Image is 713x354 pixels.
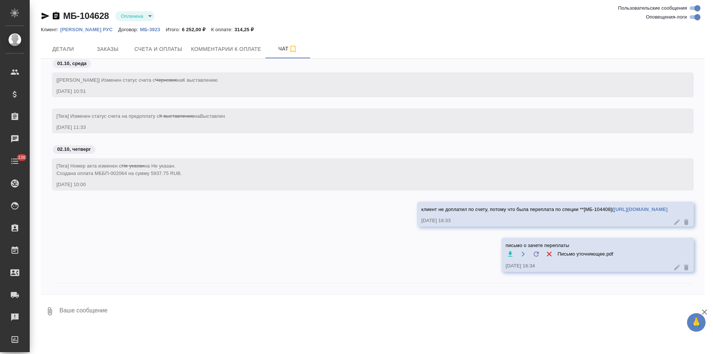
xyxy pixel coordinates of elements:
p: Договор: [118,27,140,32]
span: К выставлению [182,77,218,83]
span: Счета и оплаты [134,45,182,54]
a: [URL][DOMAIN_NAME] [614,207,668,212]
button: Открыть на драйве [519,249,528,259]
span: 130 [13,154,30,161]
div: [DATE] 16:33 [421,217,668,224]
p: 6 252,00 ₽ [182,27,211,32]
div: [DATE] 10:51 [56,88,668,95]
span: письмо о зачете переплаты [506,242,668,249]
p: [PERSON_NAME] РУС [60,27,118,32]
span: клиент не доплатил по счету, потому что была переплата по специи **[МБ-104408]( [421,207,668,212]
p: 02.10, четверг [57,146,91,153]
a: [PERSON_NAME] РУС [60,26,118,32]
svg: Подписаться [289,45,297,53]
span: [[PERSON_NAME]] Изменен статус счета с на [56,77,218,83]
button: Удалить файл [545,249,554,259]
button: 🙏 [687,313,706,332]
button: Оплачена [119,13,146,19]
span: Выставлен [200,113,225,119]
div: [DATE] 11:33 [56,124,668,131]
span: [Tera] Номер акта изменен с на Не указан. Создана оплата МББП-002064 на сумму 5937.75 RUB. [56,163,182,176]
span: Письмо уточняющее.pdf [558,250,613,258]
button: Скопировать ссылку для ЯМессенджера [41,12,50,20]
span: Детали [45,45,81,54]
span: Черновик [155,77,177,83]
button: Скачать [506,249,515,259]
p: МБ-3923 [140,27,166,32]
span: Чат [270,44,306,53]
button: Скопировать ссылку [52,12,61,20]
span: [Tera] Изменен статус счета на предоплату с на [56,113,225,119]
span: 🙏 [690,315,703,330]
label: Обновить файл [532,249,541,259]
a: МБ-104628 [63,11,109,21]
a: МБ-3923 [140,26,166,32]
span: Оповещения-логи [646,13,687,21]
div: [DATE] 16:34 [506,262,668,270]
p: К оплате: [211,27,234,32]
span: Заказы [90,45,126,54]
p: 314,25 ₽ [234,27,260,32]
span: Комментарии к оплате [191,45,261,54]
span: К выставлению [159,113,195,119]
p: Итого: [166,27,182,32]
div: [DATE] 10:00 [56,181,668,188]
p: 01.10, среда [57,60,87,67]
span: Не указан [121,163,144,169]
a: 130 [2,152,28,170]
p: Клиент: [41,27,60,32]
div: Оплачена [115,11,154,21]
span: Пользовательские сообщения [618,4,687,12]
